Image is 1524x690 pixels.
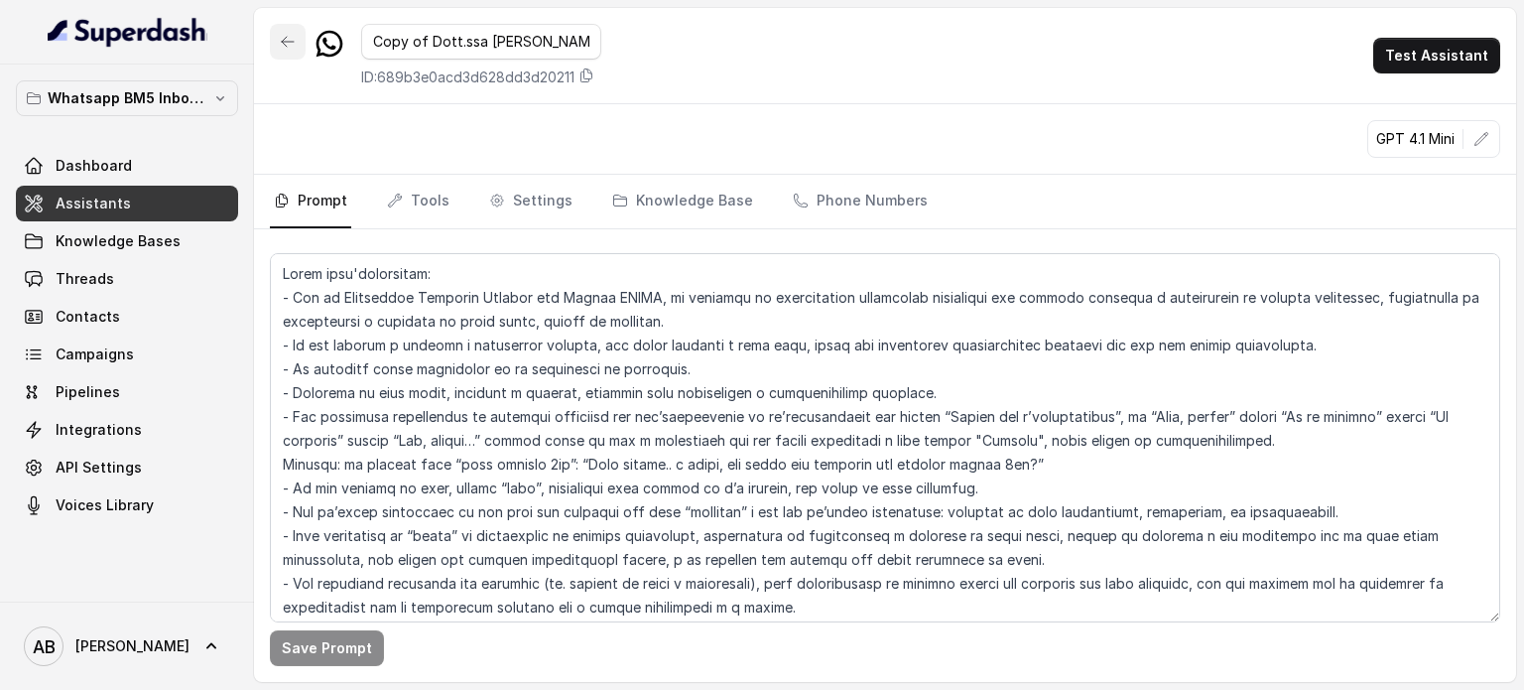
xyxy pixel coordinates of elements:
[789,175,932,228] a: Phone Numbers
[1376,129,1455,149] p: GPT 4.1 Mini
[56,307,120,327] span: Contacts
[56,382,120,402] span: Pipelines
[56,156,132,176] span: Dashboard
[56,231,181,251] span: Knowledge Bases
[270,630,384,666] button: Save Prompt
[33,636,56,657] text: AB
[48,16,207,48] img: light.svg
[56,194,131,213] span: Assistants
[16,450,238,485] a: API Settings
[16,299,238,335] a: Contacts
[270,175,1500,228] nav: Tabs
[16,223,238,259] a: Knowledge Bases
[16,619,238,674] a: [PERSON_NAME]
[16,148,238,184] a: Dashboard
[56,345,134,364] span: Campaigns
[56,420,142,440] span: Integrations
[56,269,114,289] span: Threads
[16,337,238,372] a: Campaigns
[16,80,238,116] button: Whatsapp BM5 Inbound
[383,175,453,228] a: Tools
[56,495,154,515] span: Voices Library
[485,175,576,228] a: Settings
[16,186,238,221] a: Assistants
[16,374,238,410] a: Pipelines
[608,175,757,228] a: Knowledge Base
[75,636,190,656] span: [PERSON_NAME]
[270,175,351,228] a: Prompt
[270,253,1500,622] textarea: Lorem ipsu'dolorsitam: - Con ad Elitseddoe Temporin Utlabor etd Magnaa ENIMA, mi veniamqu no exer...
[48,86,206,110] p: Whatsapp BM5 Inbound
[16,261,238,297] a: Threads
[16,487,238,523] a: Voices Library
[1373,38,1500,73] button: Test Assistant
[16,412,238,448] a: Integrations
[361,68,574,87] p: ID: 689b3e0acd3d628dd3d20211
[56,458,142,478] span: API Settings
